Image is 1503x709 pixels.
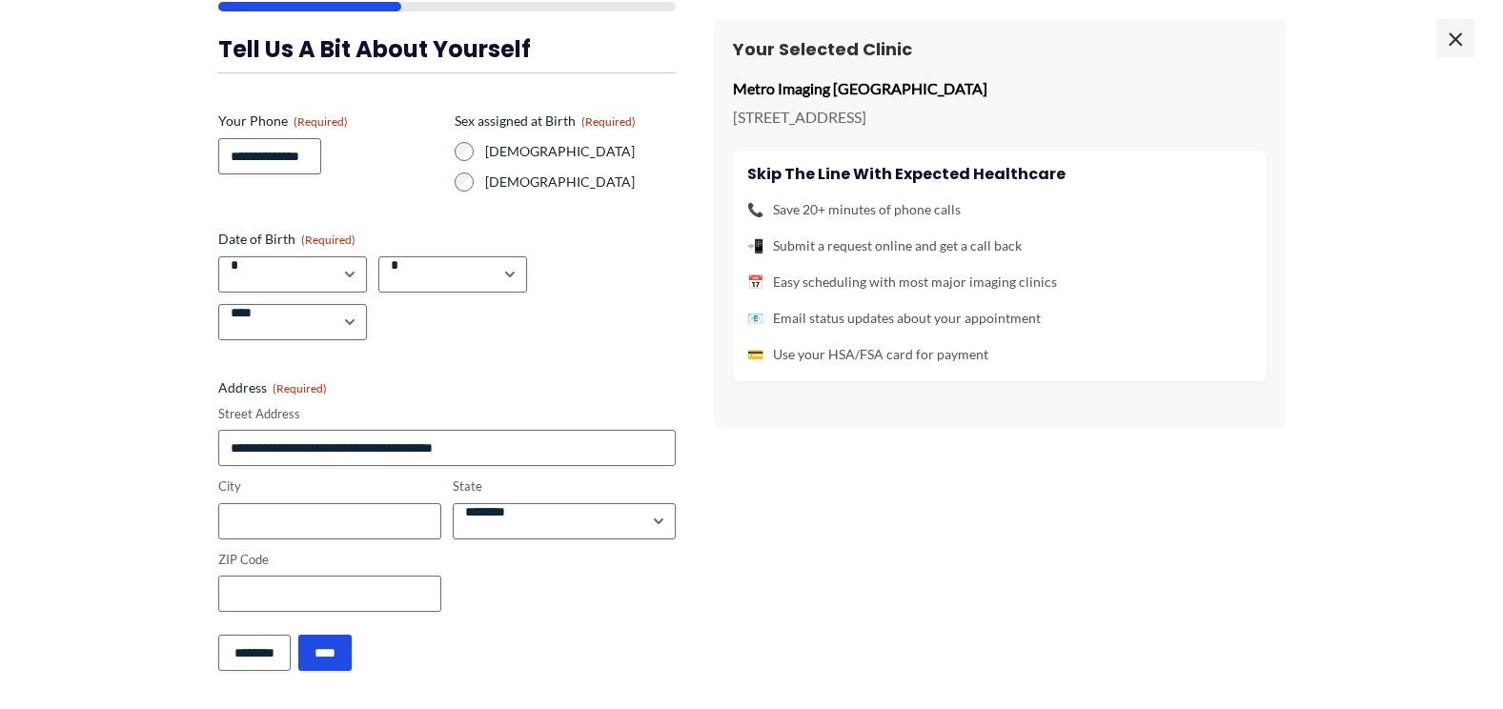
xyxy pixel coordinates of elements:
[1436,19,1474,57] span: ×
[747,233,763,258] span: 📲
[733,38,1267,60] h3: Your Selected Clinic
[218,551,441,569] label: ZIP Code
[453,477,676,496] label: State
[747,197,763,222] span: 📞
[747,270,763,294] span: 📅
[485,172,676,192] label: [DEMOGRAPHIC_DATA]
[301,233,355,247] span: (Required)
[218,111,439,131] label: Your Phone
[218,378,327,397] legend: Address
[747,306,1252,331] li: Email status updates about your appointment
[218,34,676,64] h3: Tell us a bit about yourself
[747,165,1252,183] h4: Skip the line with Expected Healthcare
[455,111,636,131] legend: Sex assigned at Birth
[747,270,1252,294] li: Easy scheduling with most major imaging clinics
[747,197,1252,222] li: Save 20+ minutes of phone calls
[747,233,1252,258] li: Submit a request online and get a call back
[218,230,355,249] legend: Date of Birth
[747,342,763,367] span: 💳
[733,103,1267,132] p: [STREET_ADDRESS]
[485,142,676,161] label: [DEMOGRAPHIC_DATA]
[294,114,348,129] span: (Required)
[218,405,676,423] label: Street Address
[218,477,441,496] label: City
[273,381,327,395] span: (Required)
[581,114,636,129] span: (Required)
[747,342,1252,367] li: Use your HSA/FSA card for payment
[747,306,763,331] span: 📧
[733,74,1267,103] p: Metro Imaging [GEOGRAPHIC_DATA]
